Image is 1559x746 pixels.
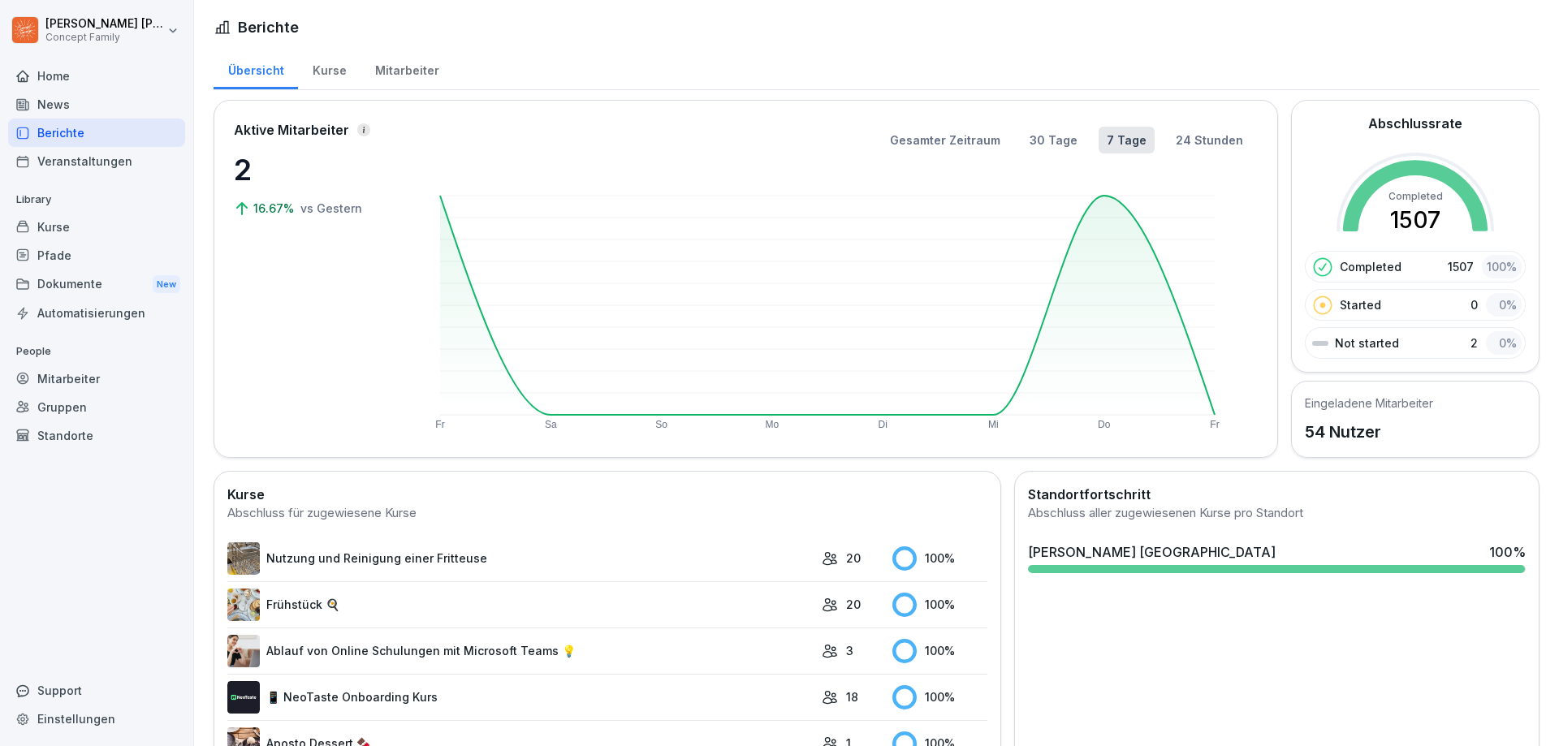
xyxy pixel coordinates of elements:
[8,241,185,270] a: Pfade
[298,48,361,89] a: Kurse
[892,546,988,571] div: 100 %
[766,419,779,430] text: Mo
[300,200,362,217] p: vs Gestern
[846,642,853,659] p: 3
[8,705,185,733] a: Einstellungen
[1368,114,1462,133] h2: Abschlussrate
[8,119,185,147] a: Berichte
[1489,542,1526,562] div: 100 %
[846,550,861,567] p: 20
[8,676,185,705] div: Support
[1099,127,1155,153] button: 7 Tage
[8,213,185,241] a: Kurse
[238,16,299,38] h1: Berichte
[1210,419,1219,430] text: Fr
[1486,331,1522,355] div: 0 %
[1448,258,1474,275] p: 1507
[214,48,298,89] a: Übersicht
[8,90,185,119] a: News
[227,542,814,575] a: Nutzung und Reinigung einer Fritteuse
[227,504,987,523] div: Abschluss für zugewiesene Kurse
[846,688,858,705] p: 18
[8,299,185,327] a: Automatisierungen
[1028,504,1526,523] div: Abschluss aller zugewiesenen Kurse pro Standort
[878,419,887,430] text: Di
[8,421,185,450] a: Standorte
[435,419,444,430] text: Fr
[227,589,814,621] a: Frühstück 🍳
[8,270,185,300] div: Dokumente
[1028,542,1276,562] div: [PERSON_NAME] [GEOGRAPHIC_DATA]
[227,485,987,504] h2: Kurse
[988,419,999,430] text: Mi
[45,17,164,31] p: [PERSON_NAME] [PERSON_NAME]
[1482,255,1522,278] div: 100 %
[1021,127,1086,153] button: 30 Tage
[882,127,1008,153] button: Gesamter Zeitraum
[8,62,185,90] a: Home
[892,593,988,617] div: 100 %
[1098,419,1111,430] text: Do
[227,635,260,667] img: e8eoks8cju23yjmx0b33vrq2.png
[253,200,297,217] p: 16.67%
[227,681,814,714] a: 📱 NeoTaste Onboarding Kurs
[1340,296,1381,313] p: Started
[655,419,667,430] text: So
[8,339,185,364] p: People
[1168,127,1251,153] button: 24 Stunden
[846,596,861,613] p: 20
[1028,485,1526,504] h2: Standortfortschritt
[153,275,180,294] div: New
[227,542,260,575] img: b2msvuojt3s6egexuweix326.png
[1335,334,1399,351] p: Not started
[892,639,988,663] div: 100 %
[227,589,260,621] img: n6mw6n4d96pxhuc2jbr164bu.png
[545,419,557,430] text: Sa
[1305,395,1433,412] h5: Eingeladene Mitarbeiter
[8,147,185,175] a: Veranstaltungen
[234,148,396,192] p: 2
[8,393,185,421] a: Gruppen
[1470,296,1478,313] p: 0
[1021,536,1532,580] a: [PERSON_NAME] [GEOGRAPHIC_DATA]100%
[1486,293,1522,317] div: 0 %
[361,48,453,89] a: Mitarbeiter
[1470,334,1478,351] p: 2
[8,364,185,393] a: Mitarbeiter
[1340,258,1401,275] p: Completed
[227,681,260,714] img: wogpw1ad3b6xttwx9rgsg3h8.png
[234,120,349,140] p: Aktive Mitarbeiter
[45,32,164,43] p: Concept Family
[227,635,814,667] a: Ablauf von Online Schulungen mit Microsoft Teams 💡
[1305,420,1433,444] p: 54 Nutzer
[892,685,988,709] div: 100 %
[8,270,185,300] a: DokumenteNew
[8,187,185,213] p: Library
